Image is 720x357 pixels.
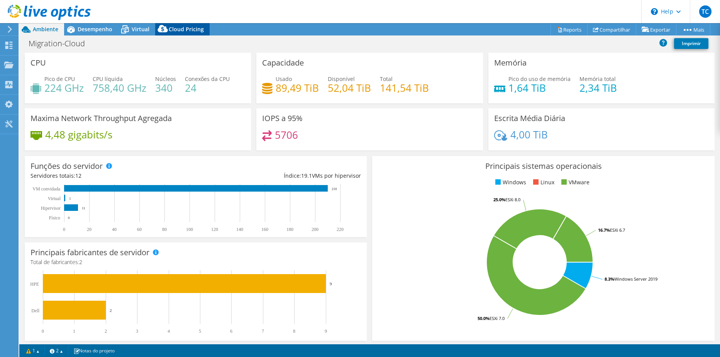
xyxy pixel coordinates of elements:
svg: \n [651,8,658,15]
text: 9 [325,328,327,334]
text: HPE [30,281,39,287]
h3: Principais fabricantes de servidor [30,248,149,257]
text: 7 [262,328,264,334]
span: CPU líquida [93,75,123,83]
text: 120 [211,227,218,232]
h4: 4,00 TiB [510,130,548,139]
h4: 5706 [275,131,298,139]
a: 2 [44,346,68,355]
span: Pico de CPU [44,75,75,83]
h3: Principais sistemas operacionais [378,162,708,170]
span: Ambiente [33,25,58,33]
span: Cloud Pricing [169,25,204,33]
a: Mais [676,24,710,35]
a: Exportar [636,24,676,35]
text: VM convidada [32,186,60,192]
span: Memória total [579,75,616,83]
h4: 758,40 GHz [93,84,146,92]
tspan: 50.0% [478,315,490,321]
h3: Memória [494,59,527,67]
text: 3 [136,328,138,334]
text: 4 [168,328,170,334]
text: 60 [137,227,142,232]
h4: 340 [155,84,176,92]
text: Hipervisor [41,205,61,211]
a: Notas do projeto [68,346,120,355]
text: 0 [63,227,65,232]
span: Núcleos [155,75,176,83]
tspan: ESXi 6.7 [610,227,625,233]
div: Índice: VMs por hipervisor [196,172,361,180]
text: 11 [82,206,85,210]
h3: Maxima Network Throughput Agregada [30,114,172,123]
span: Desempenho [78,25,112,33]
h1: Migration-Cloud [25,39,97,48]
text: 6 [230,328,232,334]
text: 160 [261,227,268,232]
tspan: ESXi 8.0 [505,197,520,202]
text: 140 [236,227,243,232]
span: Usado [276,75,292,83]
h4: 141,54 TiB [380,84,429,92]
tspan: ESXi 7.0 [490,315,505,321]
span: Conexões da CPU [185,75,230,83]
h4: 24 [185,84,230,92]
text: 8 [293,328,295,334]
text: 200 [312,227,318,232]
text: 9 [330,281,332,286]
span: Disponível [328,75,355,83]
h3: IOPS a 95% [262,114,303,123]
text: 1 [69,197,71,200]
text: 0 [68,216,70,220]
h3: Funções do servidor [30,162,103,170]
h3: Capacidade [262,59,304,67]
text: 0 [42,328,44,334]
span: Total [380,75,393,83]
text: Virtual [48,196,61,201]
text: 40 [112,227,117,232]
text: 2 [105,328,107,334]
h3: Escrita Média Diária [494,114,565,123]
a: Imprimir [674,38,708,49]
li: VMware [559,178,590,187]
text: Dell [31,308,39,313]
text: 5 [199,328,201,334]
text: 1 [73,328,75,334]
tspan: Windows Server 2019 [614,276,657,282]
h4: 4,48 gigabits/s [45,130,112,139]
span: 2 [79,258,82,266]
tspan: Físico [49,215,60,221]
span: TC [699,5,712,18]
text: 220 [337,227,344,232]
div: Servidores totais: [30,172,196,180]
h4: 52,04 TiB [328,84,371,92]
h4: 1,64 TiB [508,84,571,92]
text: 80 [162,227,167,232]
tspan: 16.7% [598,227,610,233]
span: 19.1 [301,172,312,179]
h3: CPU [30,59,46,67]
h4: 2,34 TiB [579,84,617,92]
a: 1 [21,346,45,355]
li: Linux [531,178,554,187]
li: Windows [493,178,526,187]
a: Reports [551,24,588,35]
h4: 224 GHz [44,84,84,92]
span: Pico do uso de memória [508,75,571,83]
h4: Total de fabricantes: [30,258,361,266]
a: Compartilhar [587,24,636,35]
h4: 89,49 TiB [276,84,319,92]
tspan: 8.3% [605,276,614,282]
span: 12 [75,172,81,179]
span: Virtual [132,25,149,33]
text: 180 [286,227,293,232]
text: 100 [186,227,193,232]
text: 2 [110,308,112,313]
text: 20 [87,227,91,232]
tspan: 25.0% [493,197,505,202]
text: 210 [332,187,337,191]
